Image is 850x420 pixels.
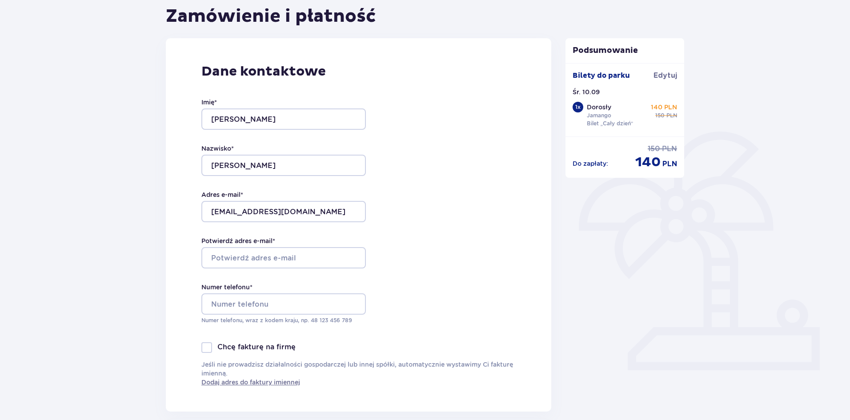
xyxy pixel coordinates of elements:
h1: Zamówienie i płatność [166,5,376,28]
p: Dane kontaktowe [201,63,516,80]
div: 1 x [573,102,583,112]
label: Imię * [201,98,217,107]
p: Podsumowanie [565,45,685,56]
p: PLN [662,144,677,154]
p: Jeśli nie prowadzisz działalności gospodarczej lub innej spółki, automatycznie wystawimy Ci faktu... [201,360,516,387]
p: PLN [662,159,677,169]
input: Numer telefonu [201,293,366,315]
p: Do zapłaty : [573,159,608,168]
p: 140 PLN [651,103,677,112]
p: Chcę fakturę na firmę [217,342,296,352]
input: Imię [201,108,366,130]
p: 150 [655,112,665,120]
p: Numer telefonu, wraz z kodem kraju, np. 48 ​123 ​456 ​789 [201,316,366,324]
p: Dorosły [587,103,611,112]
p: Bilety do parku [573,71,630,80]
a: Dodaj adres do faktury imiennej [201,378,300,387]
p: Śr. 10.09 [573,88,600,96]
label: Adres e-mail * [201,190,243,199]
p: Bilet „Cały dzień” [587,120,633,128]
label: Nazwisko * [201,144,234,153]
a: Edytuj [654,71,677,80]
p: Jamango [587,112,611,120]
p: PLN [666,112,677,120]
p: 150 [648,144,660,154]
input: Potwierdź adres e-mail [201,247,366,268]
p: 140 [635,154,661,171]
label: Potwierdź adres e-mail * [201,236,275,245]
input: Nazwisko [201,155,366,176]
input: Adres e-mail [201,201,366,222]
label: Numer telefonu * [201,283,253,292]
